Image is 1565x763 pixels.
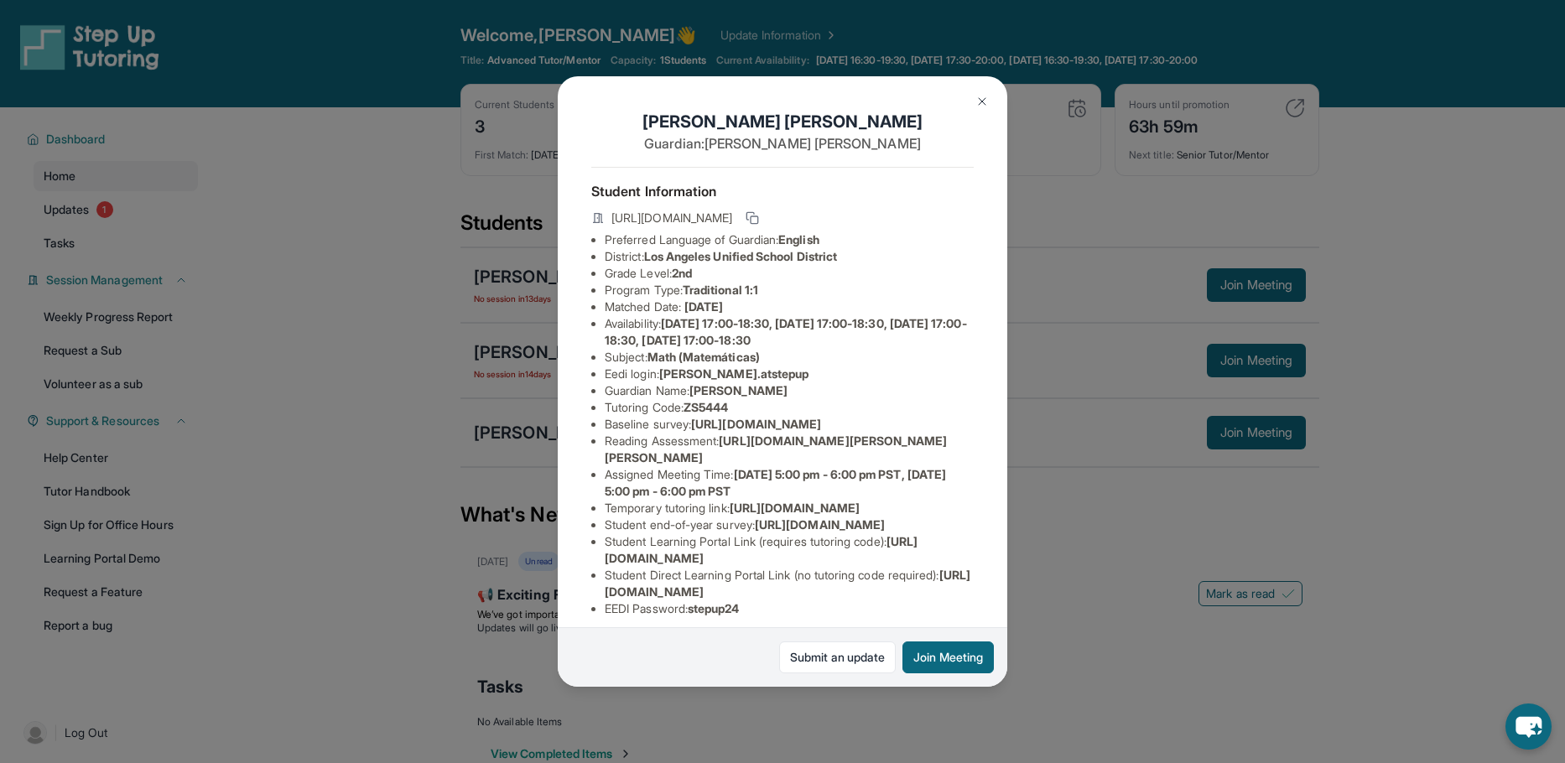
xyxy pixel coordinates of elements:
span: [URL][DOMAIN_NAME] [691,417,821,431]
span: [DATE] 17:00-18:30, [DATE] 17:00-18:30, [DATE] 17:00-18:30, [DATE] 17:00-18:30 [605,316,967,347]
button: chat-button [1505,703,1552,750]
li: Baseline survey : [605,416,974,433]
li: Tutoring Code : [605,399,974,416]
li: Student Direct Learning Portal Link (no tutoring code required) : [605,567,974,600]
h1: [PERSON_NAME] [PERSON_NAME] [591,110,974,133]
span: Traditional 1:1 [683,283,758,297]
li: Preferred Language of Guardian: [605,231,974,248]
li: Temporary tutoring link : [605,500,974,516]
h4: Student Information [591,181,974,201]
li: Program Type: [605,282,974,298]
span: English [778,232,819,247]
span: [URL][DOMAIN_NAME] [755,517,885,532]
button: Copy link [742,208,762,228]
span: Math (Matemáticas) [647,350,760,364]
span: ZS5444 [684,400,728,414]
span: 2nd [672,266,692,280]
li: Reading Assessment : [605,433,974,466]
li: Availability: [605,315,974,349]
li: EEDI Password : [605,600,974,617]
li: Eedi login : [605,366,974,382]
span: Los Angeles Unified School District [644,249,837,263]
li: Matched Date: [605,298,974,315]
li: Subject : [605,349,974,366]
img: Close Icon [975,95,989,108]
li: Guardian Name : [605,382,974,399]
li: Student end-of-year survey : [605,516,974,533]
span: [PERSON_NAME].atstepup [659,366,809,381]
a: Submit an update [779,641,896,673]
li: Assigned Meeting Time : [605,466,974,500]
li: Grade Level: [605,265,974,282]
li: Student Learning Portal Link (requires tutoring code) : [605,533,974,567]
span: [DATE] [684,299,723,314]
span: [URL][DOMAIN_NAME] [611,210,732,226]
p: Guardian: [PERSON_NAME] [PERSON_NAME] [591,133,974,153]
span: stepup24 [688,601,740,615]
span: [DATE] 5:00 pm - 6:00 pm PST, [DATE] 5:00 pm - 6:00 pm PST [605,467,946,498]
span: [URL][DOMAIN_NAME] [730,501,860,515]
button: Join Meeting [902,641,994,673]
span: [URL][DOMAIN_NAME][PERSON_NAME][PERSON_NAME] [605,433,948,465]
li: District: [605,248,974,265]
span: [PERSON_NAME] [689,383,788,397]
